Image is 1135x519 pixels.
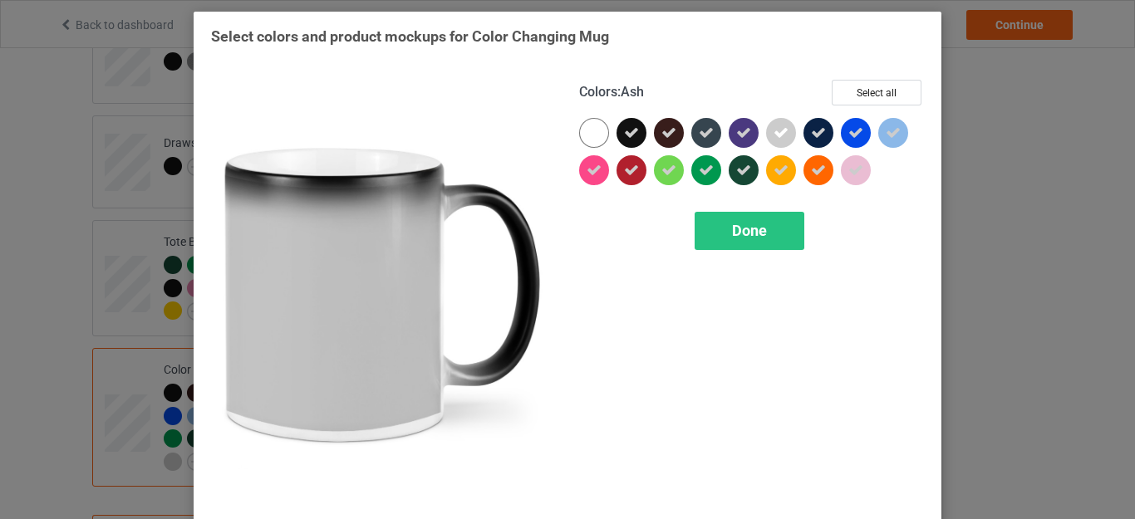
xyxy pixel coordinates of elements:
span: Ash [621,84,644,100]
h4: : [579,84,644,101]
span: Colors [579,84,617,100]
img: regular.jpg [211,80,556,511]
span: Select colors and product mockups for Color Changing Mug [211,27,609,45]
button: Select all [832,80,921,105]
span: Done [732,222,767,239]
